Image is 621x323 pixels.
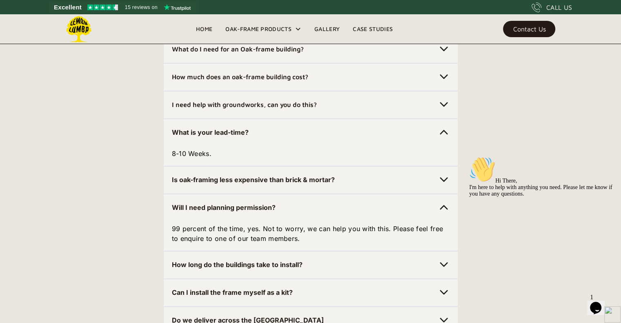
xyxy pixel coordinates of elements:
img: Chevron [438,127,450,138]
strong: How much does an oak-frame building cost? [172,73,308,80]
a: CALL US [532,2,572,12]
strong: Is oak-framing less expensive than brick & mortar? [172,176,335,184]
img: Chevron [438,174,450,185]
img: Chevron [438,287,450,298]
strong: What do I need for an Oak-frame building? [172,45,304,53]
img: Chevron [438,71,450,82]
strong: Will I need planning permission? [172,203,276,212]
div: CALL US [546,2,572,12]
strong: I need help with groundworks, can you do this? [172,101,317,108]
div: Oak-Frame Products [225,24,292,34]
img: Trustpilot logo [164,4,191,11]
img: Trustpilot 4.5 stars [87,4,118,10]
img: :wave: [3,3,29,29]
img: Chevron [438,202,450,213]
p: 99 percent of the time, yes. Not to worry, we can help you with this. Please feel free to enquire... [172,224,450,243]
iframe: chat widget [587,290,613,315]
strong: What is your lead-time? [172,128,249,136]
span: Excellent [54,2,82,12]
p: 8-10 Weeks. [172,149,450,158]
a: Gallery [308,23,346,35]
div: 👋Hi There,I'm here to help with anything you need. Please let me know if you have any questions. [3,3,150,44]
strong: Can I install the frame myself as a kit? [172,288,293,296]
a: See Lemon Lumba reviews on Trustpilot [49,2,196,13]
a: Case Studies [346,23,399,35]
strong: How long do the buildings take to install? [172,261,303,269]
img: Chevron [438,259,450,270]
a: Home [189,23,219,35]
span: 15 reviews on [125,2,158,12]
span: Hi There, I'm here to help with anything you need. Please let me know if you have any questions. [3,25,147,44]
iframe: chat widget [466,153,613,286]
img: Chevron [438,43,450,55]
div: Contact Us [513,26,545,32]
img: Chevron [438,99,450,110]
a: Contact Us [503,21,555,37]
div: Oak-Frame Products [219,14,308,44]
